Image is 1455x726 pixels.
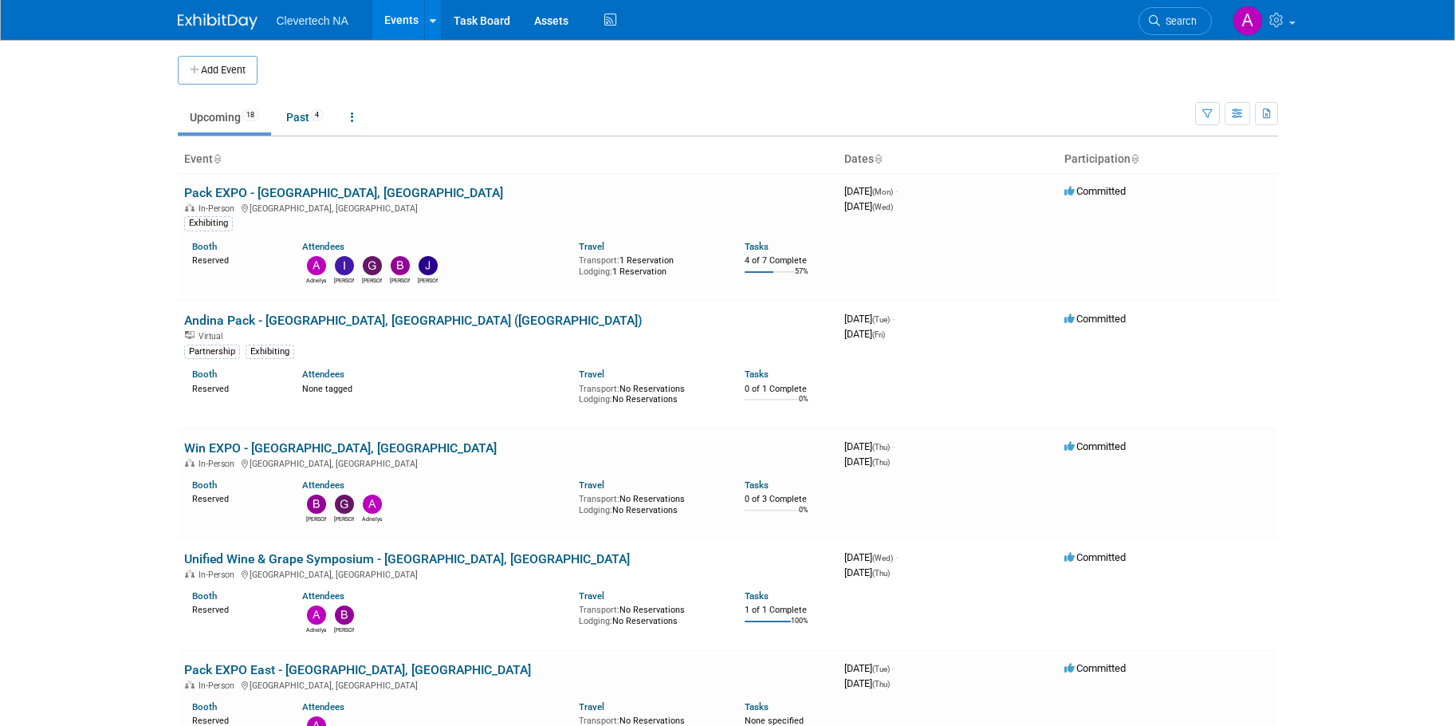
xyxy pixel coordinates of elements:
[277,14,348,27] span: Clevertech NA
[1058,146,1278,173] th: Participation
[844,440,895,452] span: [DATE]
[184,345,240,359] div: Partnership
[844,566,890,578] span: [DATE]
[1064,662,1126,674] span: Committed
[579,394,612,404] span: Lodging:
[892,662,895,674] span: -
[334,625,354,634] div: Beth Zarnick-Duffy
[872,554,893,562] span: (Wed)
[418,275,438,285] div: Jean St-Martin
[307,256,326,275] img: Adnelys Hernandez
[844,328,885,340] span: [DATE]
[185,681,195,689] img: In-Person Event
[579,494,619,504] span: Transport:
[579,605,619,615] span: Transport:
[1064,185,1126,197] span: Committed
[872,680,890,689] span: (Thu)
[362,514,382,523] div: Adnelys Hernandez
[302,701,344,712] a: Attendees
[844,456,890,468] span: [DATE]
[390,275,410,285] div: Beth Zarnick-Duffy
[799,395,808,416] td: 0%
[192,491,279,505] div: Reserved
[184,440,497,456] a: Win EXPO - [GEOGRAPHIC_DATA], [GEOGRAPHIC_DATA]
[184,185,503,200] a: Pack EXPO - [GEOGRAPHIC_DATA], [GEOGRAPHIC_DATA]
[184,567,832,580] div: [GEOGRAPHIC_DATA], [GEOGRAPHIC_DATA]
[192,381,279,395] div: Reserved
[579,479,604,491] a: Travel
[872,665,890,673] span: (Tue)
[185,331,195,339] img: Virtual Event
[184,201,832,214] div: [GEOGRAPHIC_DATA], [GEOGRAPHIC_DATA]
[192,602,279,616] div: Reserved
[242,109,259,121] span: 18
[302,369,344,380] a: Attendees
[745,494,832,505] div: 0 of 3 Complete
[844,551,898,563] span: [DATE]
[192,590,217,602] a: Booth
[791,617,808,638] td: 100%
[185,203,195,211] img: In-Person Event
[184,216,233,231] div: Exhibiting
[199,570,239,580] span: In-Person
[1064,440,1126,452] span: Committed
[579,616,612,626] span: Lodging:
[192,479,217,491] a: Booth
[1064,313,1126,325] span: Committed
[799,506,808,527] td: 0%
[745,384,832,395] div: 0 of 1 Complete
[199,681,239,691] span: In-Person
[192,701,217,712] a: Booth
[213,152,221,165] a: Sort by Event Name
[184,551,630,566] a: Unified Wine & Grape Symposium - [GEOGRAPHIC_DATA], [GEOGRAPHIC_DATA]
[872,330,885,339] span: (Fri)
[363,495,382,514] img: Adnelys Hernandez
[579,602,721,626] div: No Reservations No Reservations
[579,384,619,394] span: Transport:
[246,345,294,359] div: Exhibiting
[745,255,832,266] div: 4 of 7 Complete
[872,187,893,196] span: (Mon)
[184,456,832,469] div: [GEOGRAPHIC_DATA], [GEOGRAPHIC_DATA]
[306,514,326,523] div: Beth Zarnick-Duffy
[844,185,898,197] span: [DATE]
[334,514,354,523] div: Giorgio Zanardi
[579,255,619,266] span: Transport:
[185,459,195,467] img: In-Person Event
[362,275,382,285] div: Giorgio Zanardi
[184,678,832,691] div: [GEOGRAPHIC_DATA], [GEOGRAPHIC_DATA]
[178,56,258,85] button: Add Event
[199,331,227,341] span: Virtual
[745,369,769,380] a: Tasks
[192,369,217,380] a: Booth
[334,275,354,285] div: Ildiko Nyeste
[745,241,769,252] a: Tasks
[838,146,1058,173] th: Dates
[844,677,890,689] span: [DATE]
[745,605,832,616] div: 1 of 1 Complete
[1160,15,1197,27] span: Search
[895,551,898,563] span: -
[844,313,895,325] span: [DATE]
[185,570,195,578] img: In-Person Event
[579,716,619,726] span: Transport:
[745,716,804,726] span: None specified
[335,606,354,625] img: Beth Zarnick-Duffy
[307,495,326,514] img: Beth Zarnick-Duffy
[184,313,643,328] a: Andina Pack - [GEOGRAPHIC_DATA], [GEOGRAPHIC_DATA] ([GEOGRAPHIC_DATA])
[844,662,895,674] span: [DATE]
[302,241,344,252] a: Attendees
[192,241,217,252] a: Booth
[306,625,326,634] div: Adnelys Hernandez
[872,315,890,324] span: (Tue)
[178,102,271,132] a: Upcoming18
[335,495,354,514] img: Giorgio Zanardi
[1064,551,1126,563] span: Committed
[184,662,531,677] a: Pack EXPO East - [GEOGRAPHIC_DATA], [GEOGRAPHIC_DATA]
[579,252,721,277] div: 1 Reservation 1 Reservation
[745,701,769,712] a: Tasks
[178,14,258,30] img: ExhibitDay
[579,701,604,712] a: Travel
[274,102,336,132] a: Past4
[872,443,890,452] span: (Thu)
